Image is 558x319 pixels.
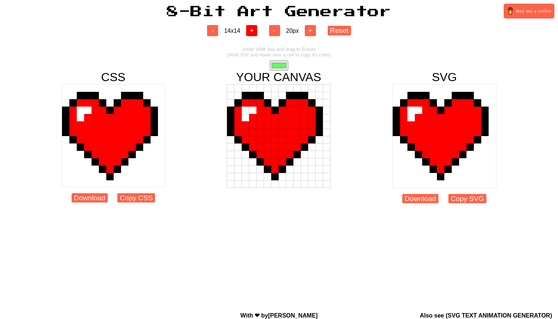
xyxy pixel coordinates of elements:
[448,194,486,203] button: Copy SVG
[328,26,351,35] button: Reset
[507,7,514,15] img: Buy me a coffee
[504,4,554,18] a: Buy me a coffee
[72,193,108,202] button: Download
[117,193,155,202] button: Copy CSS
[224,28,240,34] span: 14 x 14
[255,312,259,319] span: love
[286,28,299,34] span: 20 px
[420,312,552,319] span: Also see ( )
[101,70,125,84] span: CSS
[207,25,218,36] button: -
[227,46,331,58] span: (Hold 'Shift' key and drag to Erase) (Hold 'Ctrl' and hover over a cell to copy it's color)
[268,312,317,319] a: [PERSON_NAME]
[305,25,316,36] button: +
[516,7,551,15] span: Buy me a coffee
[448,312,550,319] a: SVG TEXT ANIMATION GENERATOR
[246,25,257,36] button: +
[269,25,280,36] button: -
[402,194,438,203] button: Download
[236,70,321,84] span: YOUR CANVAS
[432,70,457,84] span: SVG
